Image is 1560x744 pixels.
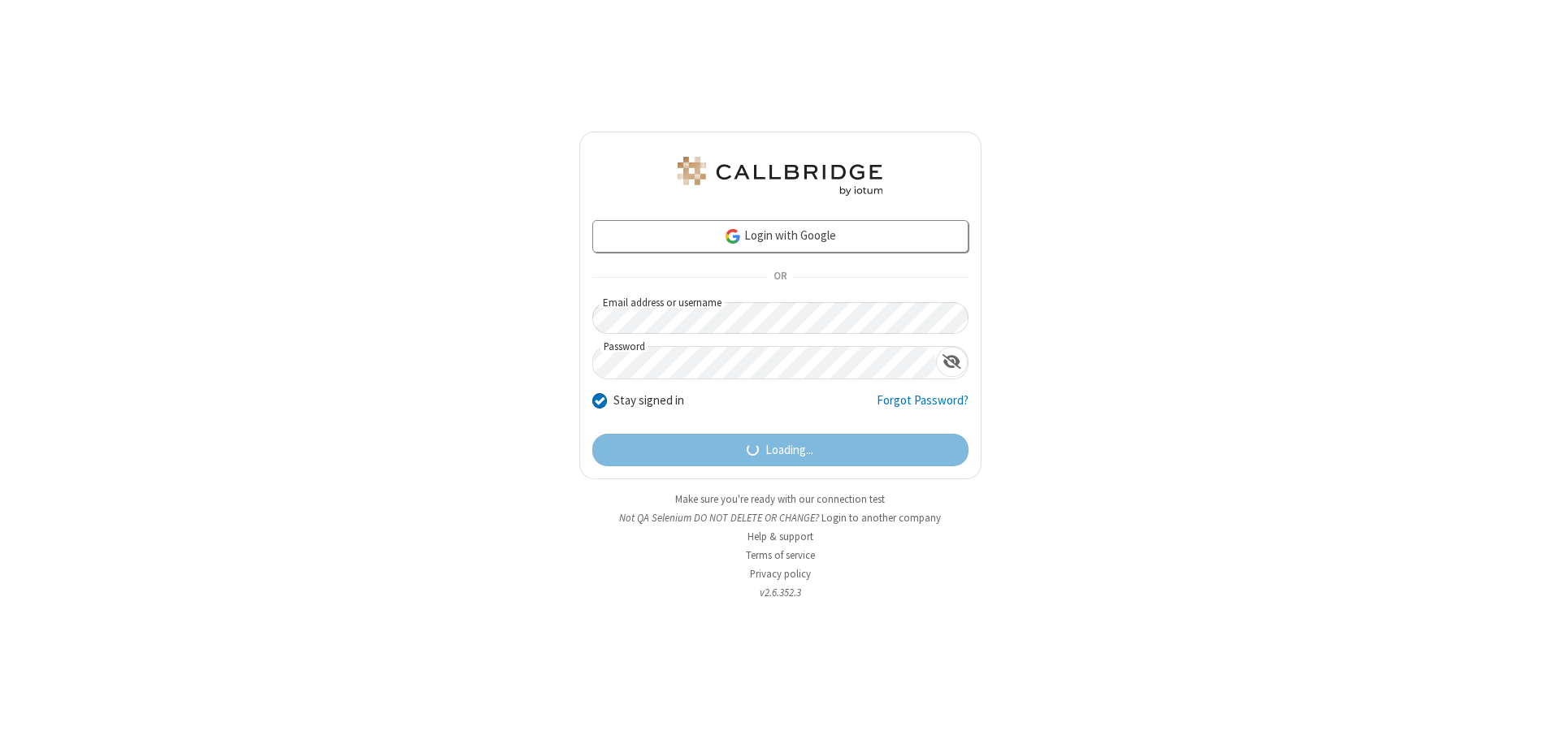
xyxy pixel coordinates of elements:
a: Login with Google [592,220,968,253]
span: OR [767,266,793,289]
img: QA Selenium DO NOT DELETE OR CHANGE [674,157,886,196]
a: Terms of service [746,548,815,562]
div: Show password [936,347,968,377]
a: Help & support [747,530,813,543]
input: Password [593,347,936,378]
a: Privacy policy [750,567,811,581]
img: google-icon.png [724,227,742,245]
span: Loading... [765,441,813,460]
a: Forgot Password? [877,391,968,422]
li: Not QA Selenium DO NOT DELETE OR CHANGE? [579,510,981,526]
input: Email address or username [592,302,968,334]
a: Make sure you're ready with our connection test [675,492,885,506]
li: v2.6.352.3 [579,585,981,600]
button: Loading... [592,434,968,466]
label: Stay signed in [613,391,684,410]
button: Login to another company [821,510,941,526]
